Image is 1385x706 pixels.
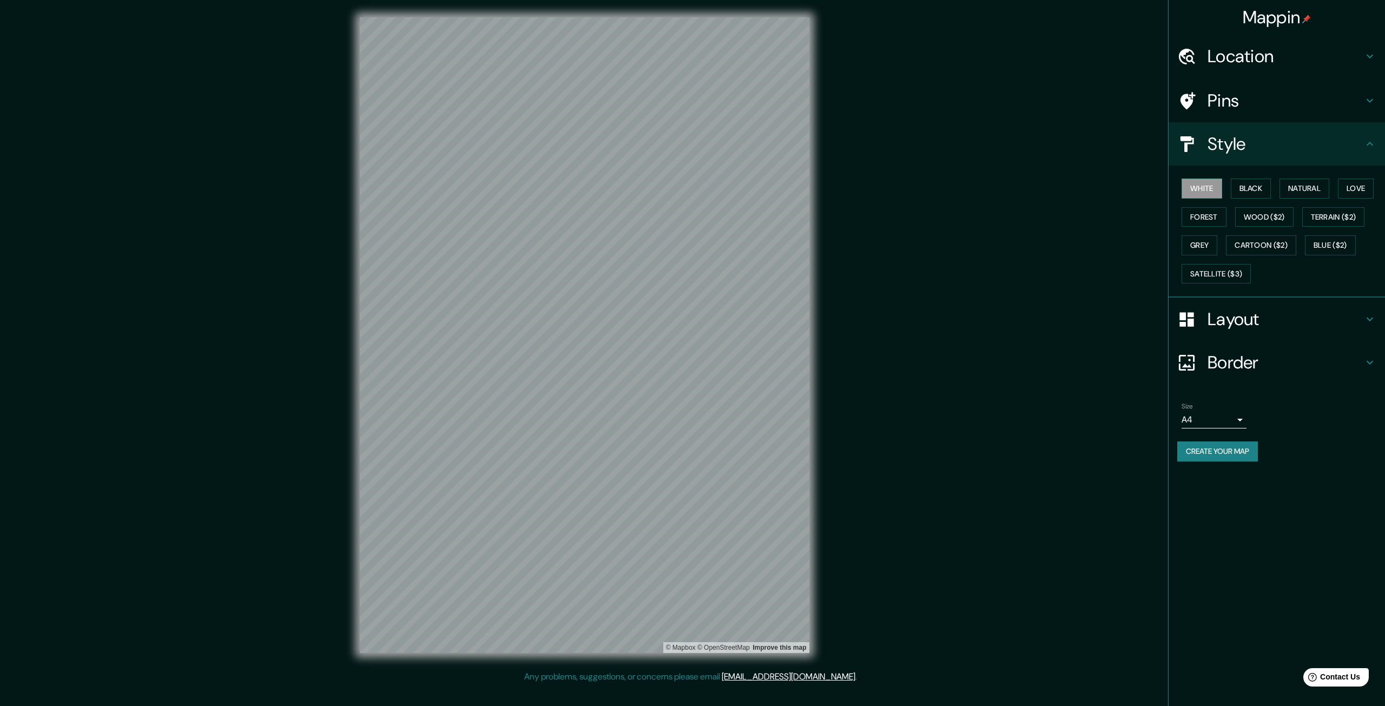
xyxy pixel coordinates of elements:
[1182,179,1222,199] button: White
[666,644,696,651] a: Mapbox
[1302,207,1365,227] button: Terrain ($2)
[1280,179,1329,199] button: Natural
[1182,235,1217,255] button: Grey
[1338,179,1374,199] button: Love
[1182,402,1193,411] label: Size
[1208,133,1363,155] h4: Style
[1169,341,1385,384] div: Border
[753,644,806,651] a: Map feedback
[1208,308,1363,330] h4: Layout
[1305,235,1356,255] button: Blue ($2)
[1169,35,1385,78] div: Location
[1235,207,1294,227] button: Wood ($2)
[360,17,809,653] canvas: Map
[1182,411,1246,428] div: A4
[1169,79,1385,122] div: Pins
[1208,90,1363,111] h4: Pins
[524,670,857,683] p: Any problems, suggestions, or concerns please email .
[857,670,859,683] div: .
[1182,207,1226,227] button: Forest
[697,644,750,651] a: OpenStreetMap
[1208,352,1363,373] h4: Border
[1182,264,1251,284] button: Satellite ($3)
[1302,15,1311,23] img: pin-icon.png
[1289,664,1373,694] iframe: Help widget launcher
[1169,122,1385,166] div: Style
[722,671,855,682] a: [EMAIL_ADDRESS][DOMAIN_NAME]
[1231,179,1271,199] button: Black
[1208,45,1363,67] h4: Location
[1226,235,1296,255] button: Cartoon ($2)
[1243,6,1311,28] h4: Mappin
[1169,298,1385,341] div: Layout
[1177,441,1258,461] button: Create your map
[859,670,861,683] div: .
